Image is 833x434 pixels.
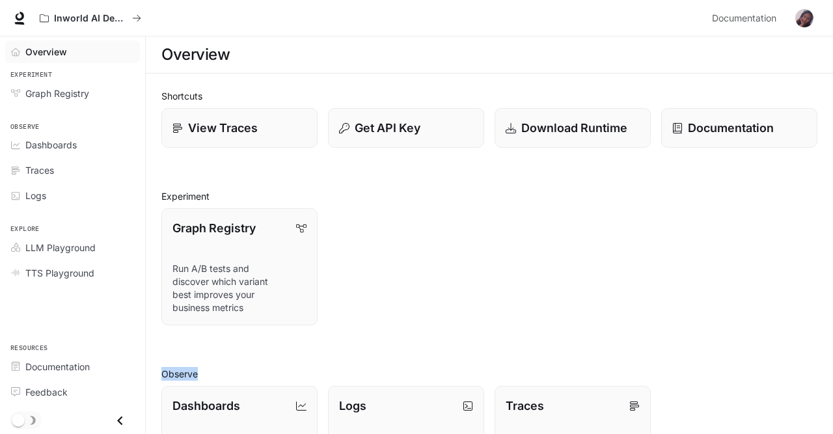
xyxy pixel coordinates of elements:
[506,397,544,414] p: Traces
[688,119,774,137] p: Documentation
[25,138,77,152] span: Dashboards
[54,13,127,24] p: Inworld AI Demos
[791,5,817,31] button: User avatar
[495,108,651,148] a: Download Runtime
[5,133,140,156] a: Dashboards
[5,159,140,182] a: Traces
[188,119,258,137] p: View Traces
[172,219,256,237] p: Graph Registry
[707,5,786,31] a: Documentation
[5,40,140,63] a: Overview
[161,208,318,325] a: Graph RegistryRun A/B tests and discover which variant best improves your business metrics
[161,367,817,381] h2: Observe
[161,42,230,68] h1: Overview
[5,184,140,207] a: Logs
[25,266,94,280] span: TTS Playground
[25,385,68,399] span: Feedback
[355,119,420,137] p: Get API Key
[521,119,627,137] p: Download Runtime
[5,262,140,284] a: TTS Playground
[25,241,96,254] span: LLM Playground
[339,397,366,414] p: Logs
[105,407,135,434] button: Close drawer
[5,82,140,105] a: Graph Registry
[25,87,89,100] span: Graph Registry
[5,381,140,403] a: Feedback
[25,163,54,177] span: Traces
[795,9,813,27] img: User avatar
[172,262,307,314] p: Run A/B tests and discover which variant best improves your business metrics
[34,5,147,31] button: All workspaces
[5,236,140,259] a: LLM Playground
[25,189,46,202] span: Logs
[25,360,90,373] span: Documentation
[172,397,240,414] p: Dashboards
[12,413,25,427] span: Dark mode toggle
[161,108,318,148] a: View Traces
[5,355,140,378] a: Documentation
[161,189,817,203] h2: Experiment
[661,108,817,148] a: Documentation
[25,45,67,59] span: Overview
[712,10,776,27] span: Documentation
[328,108,484,148] button: Get API Key
[161,89,817,103] h2: Shortcuts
